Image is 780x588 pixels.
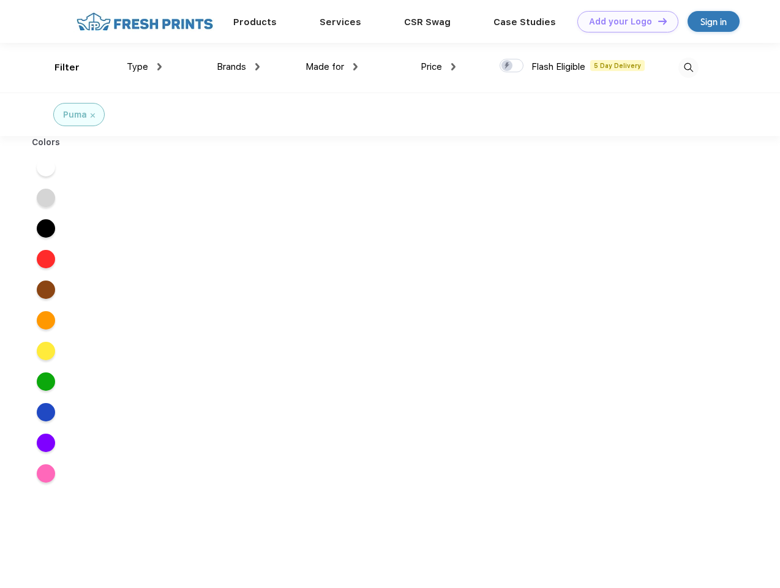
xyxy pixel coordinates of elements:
[678,58,699,78] img: desktop_search.svg
[353,63,358,70] img: dropdown.png
[217,61,246,72] span: Brands
[23,136,70,149] div: Colors
[404,17,451,28] a: CSR Swag
[127,61,148,72] span: Type
[451,63,456,70] img: dropdown.png
[320,17,361,28] a: Services
[73,11,217,32] img: fo%20logo%202.webp
[63,108,87,121] div: Puma
[91,113,95,118] img: filter_cancel.svg
[688,11,740,32] a: Sign in
[658,18,667,24] img: DT
[700,15,727,29] div: Sign in
[421,61,442,72] span: Price
[589,17,652,27] div: Add your Logo
[255,63,260,70] img: dropdown.png
[233,17,277,28] a: Products
[531,61,585,72] span: Flash Eligible
[306,61,344,72] span: Made for
[54,61,80,75] div: Filter
[157,63,162,70] img: dropdown.png
[590,60,645,71] span: 5 Day Delivery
